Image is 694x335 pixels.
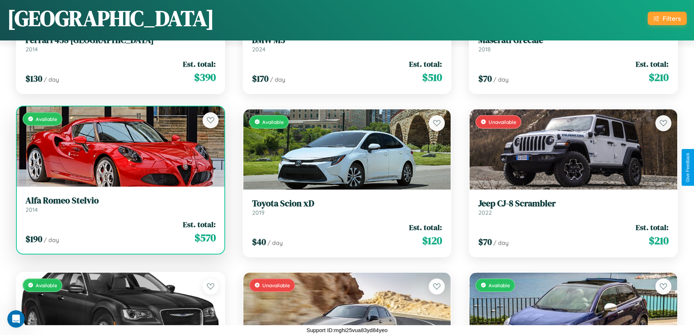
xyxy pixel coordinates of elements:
[422,70,442,85] span: $ 510
[36,282,57,288] span: Available
[26,195,216,206] h3: Alfa Romeo Stelvio
[44,76,59,83] span: / day
[26,206,38,213] span: 2014
[267,239,283,246] span: / day
[636,59,668,69] span: Est. total:
[195,230,216,245] span: $ 570
[663,15,681,22] div: Filters
[252,73,268,85] span: $ 170
[422,233,442,248] span: $ 120
[478,209,492,216] span: 2022
[183,219,216,230] span: Est. total:
[252,236,266,248] span: $ 40
[26,233,42,245] span: $ 190
[7,3,214,33] h1: [GEOGRAPHIC_DATA]
[649,233,668,248] span: $ 210
[44,236,59,244] span: / day
[478,35,668,53] a: Maserati Grecale2018
[270,76,285,83] span: / day
[306,325,388,335] p: Support ID: mghi25vua83yd84yeo
[493,76,509,83] span: / day
[685,153,690,182] div: Give Feedback
[252,46,266,53] span: 2024
[478,46,491,53] span: 2018
[252,35,442,46] h3: BMW M3
[252,35,442,53] a: BMW M32024
[478,35,668,46] h3: Maserati Grecale
[26,195,216,213] a: Alfa Romeo Stelvio2014
[194,70,216,85] span: $ 390
[478,198,668,216] a: Jeep CJ-8 Scrambler2022
[183,59,216,69] span: Est. total:
[409,59,442,69] span: Est. total:
[636,222,668,233] span: Est. total:
[252,198,442,209] h3: Toyota Scion xD
[26,73,42,85] span: $ 130
[489,119,516,125] span: Unavailable
[649,70,668,85] span: $ 210
[478,236,492,248] span: $ 70
[489,282,510,288] span: Available
[478,73,492,85] span: $ 70
[409,222,442,233] span: Est. total:
[648,12,687,25] button: Filters
[252,198,442,216] a: Toyota Scion xD2019
[26,46,38,53] span: 2014
[493,239,509,246] span: / day
[252,209,264,216] span: 2019
[478,198,668,209] h3: Jeep CJ-8 Scrambler
[26,35,216,53] a: Ferrari 458 [GEOGRAPHIC_DATA]2014
[262,282,290,288] span: Unavailable
[7,310,25,328] iframe: Intercom live chat
[26,35,216,46] h3: Ferrari 458 [GEOGRAPHIC_DATA]
[36,116,57,122] span: Available
[262,119,284,125] span: Available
